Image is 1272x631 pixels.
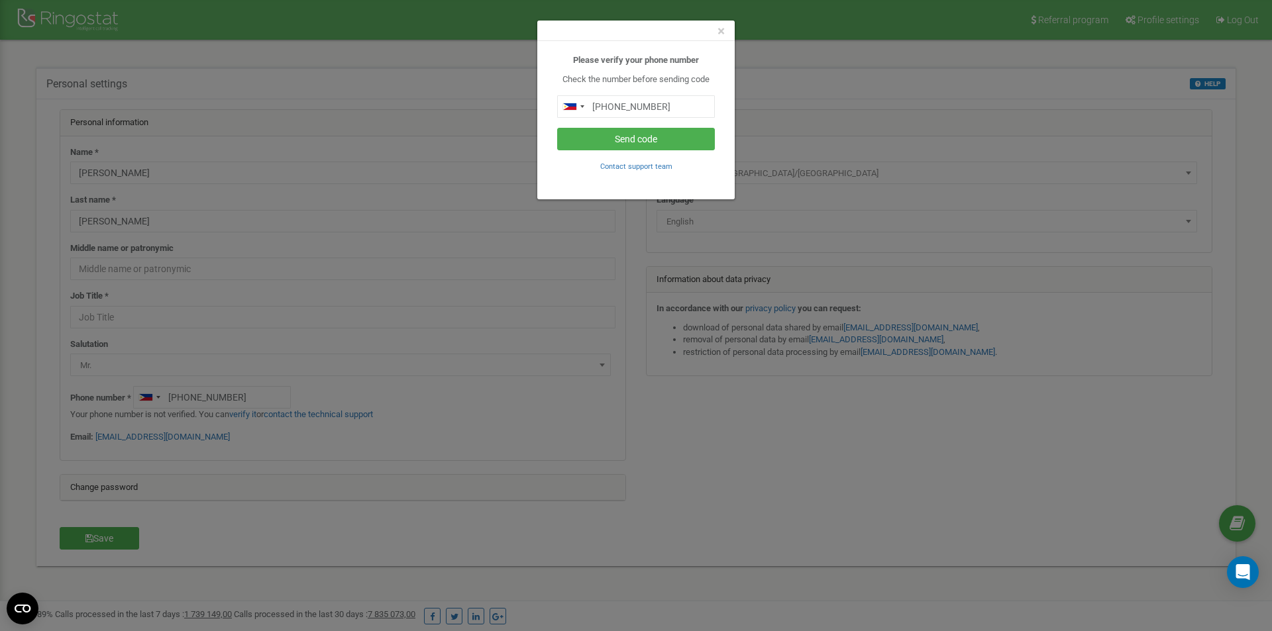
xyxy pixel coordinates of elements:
small: Contact support team [600,162,672,171]
div: Telephone country code [558,96,588,117]
span: × [717,23,725,39]
div: Open Intercom Messenger [1227,556,1259,588]
button: Close [717,24,725,38]
p: Check the number before sending code [557,73,715,86]
input: 0905 123 4567 [557,95,715,118]
b: Please verify your phone number [573,55,699,65]
a: Contact support team [600,161,672,171]
button: Open CMP widget [7,593,38,624]
button: Send code [557,128,715,150]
